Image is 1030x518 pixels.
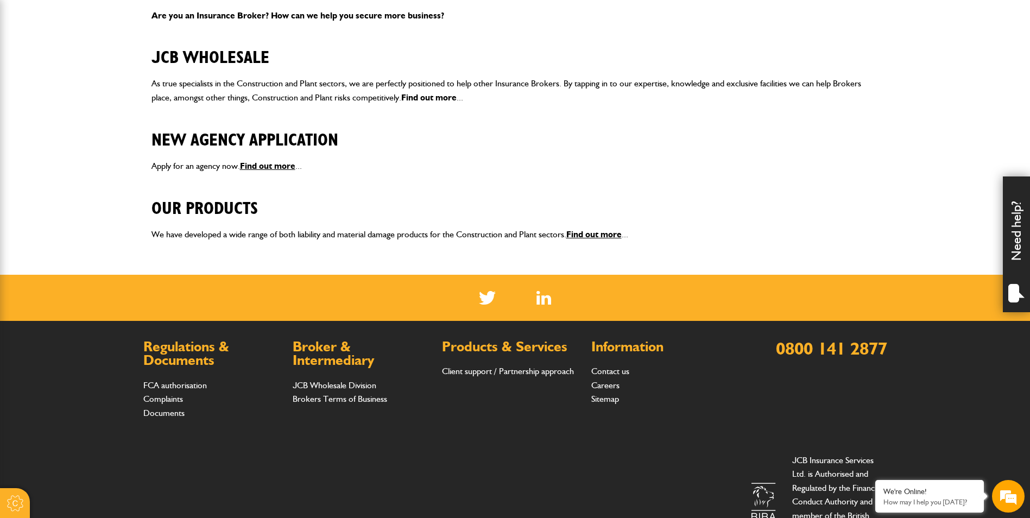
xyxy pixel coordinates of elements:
[536,291,551,305] a: LinkedIn
[883,487,976,496] div: We're Online!
[591,366,629,376] a: Contact us
[151,159,879,173] p: Apply for an agency now. ...
[442,340,580,354] h2: Products & Services
[293,340,431,368] h2: Broker & Intermediary
[591,380,620,390] a: Careers
[883,498,976,506] p: How may I help you today?
[143,380,207,390] a: FCA authorisation
[14,165,198,188] input: Enter your phone number
[566,229,622,239] a: Find out more
[442,366,574,376] a: Client support / Partnership approach
[151,113,879,150] h2: New Agency Application
[148,334,197,349] em: Start Chat
[776,338,887,359] a: 0800 141 2877
[143,408,185,418] a: Documents
[479,291,496,305] img: Twitter
[293,394,387,404] a: Brokers Terms of Business
[151,31,879,68] h2: JCB Wholesale
[293,380,376,390] a: JCB Wholesale Division
[591,340,730,354] h2: Information
[151,77,879,104] p: As true specialists in the Construction and Plant sectors, we are perfectly positioned to help ot...
[14,132,198,156] input: Enter your email address
[14,100,198,124] input: Enter your last name
[151,9,879,23] p: Are you an Insurance Broker? How can we help you secure more business?
[591,394,619,404] a: Sitemap
[401,92,457,103] a: Find out more
[536,291,551,305] img: Linked In
[151,228,879,242] p: We have developed a wide range of both liability and material damage products for the Constructio...
[240,161,295,171] a: Find out more
[56,61,182,75] div: Chat with us now
[18,60,46,75] img: d_20077148190_company_1631870298795_20077148190
[14,197,198,325] textarea: Type your message and hit 'Enter'
[151,182,879,219] h2: Our Products
[143,340,282,368] h2: Regulations & Documents
[178,5,204,31] div: Minimize live chat window
[1003,176,1030,312] div: Need help?
[143,394,183,404] a: Complaints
